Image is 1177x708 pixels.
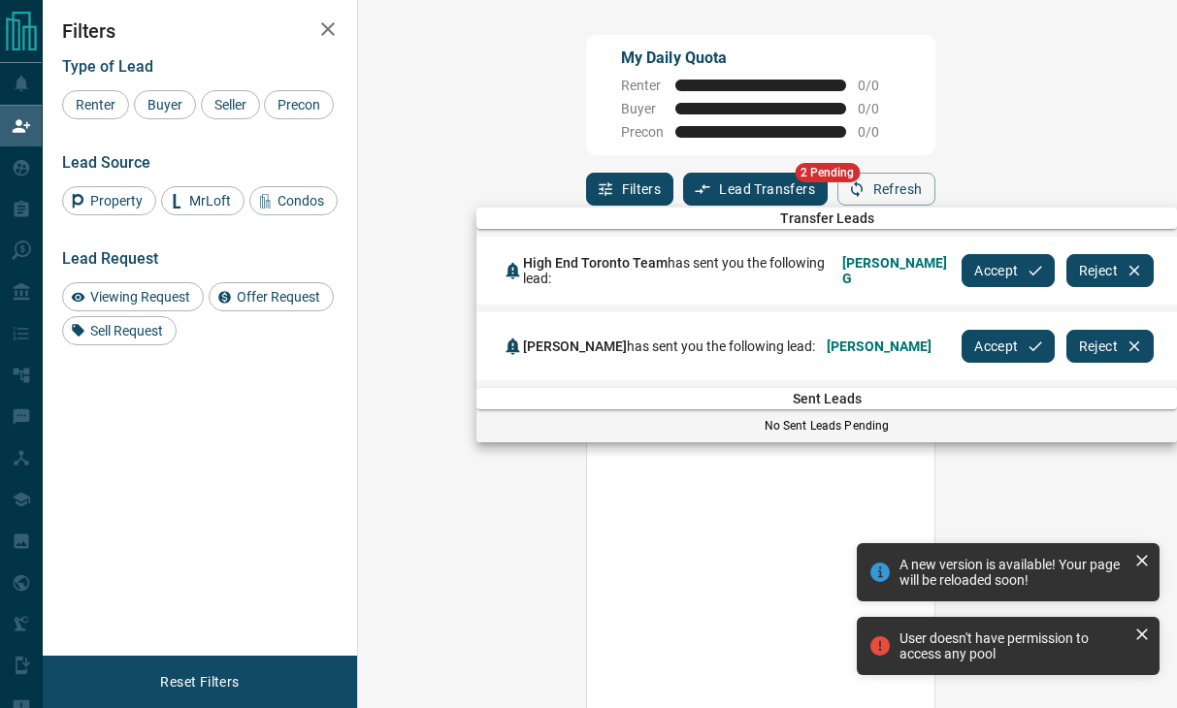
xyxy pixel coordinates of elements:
span: [PERSON_NAME] [523,338,627,354]
button: Accept [962,330,1054,363]
span: has sent you the following lead: [523,255,831,286]
button: Accept [962,254,1054,287]
div: A new version is available! Your page will be reloaded soon! [899,557,1127,588]
div: User doesn't have permission to access any pool [899,630,1127,661]
span: has sent you the following lead: [523,338,815,354]
span: [PERSON_NAME] [827,338,932,354]
p: No Sent Leads Pending [476,417,1177,434]
span: High End Toronto Team [523,255,668,271]
span: Transfer Leads [476,210,1177,226]
span: Sent Leads [476,391,1177,406]
button: Reject [1066,330,1154,363]
button: Reject [1066,254,1154,287]
span: [PERSON_NAME] G [842,255,951,286]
